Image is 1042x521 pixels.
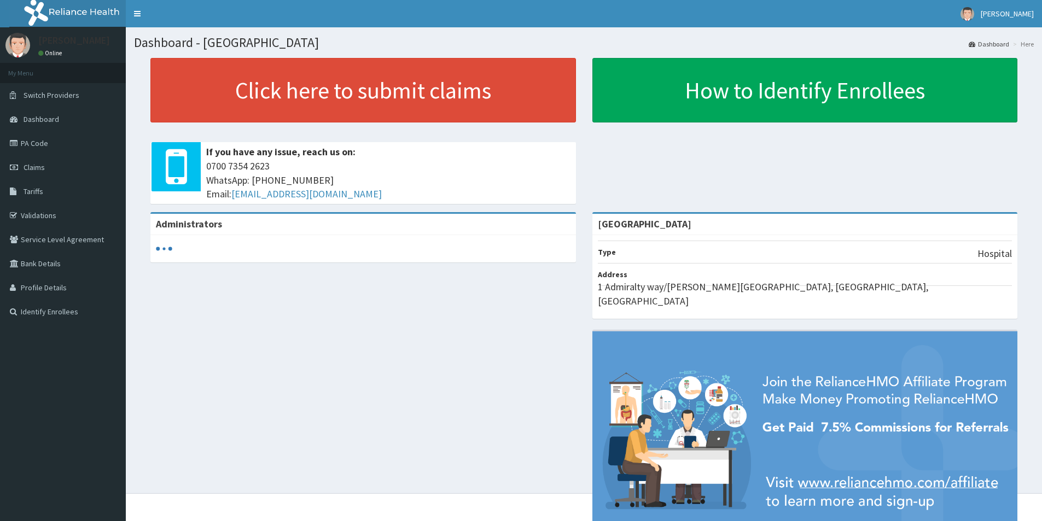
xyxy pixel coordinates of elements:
[5,33,30,57] img: User Image
[960,7,974,21] img: User Image
[24,90,79,100] span: Switch Providers
[24,186,43,196] span: Tariffs
[38,49,65,57] a: Online
[598,218,691,230] strong: [GEOGRAPHIC_DATA]
[156,241,172,257] svg: audio-loading
[981,9,1034,19] span: [PERSON_NAME]
[969,39,1009,49] a: Dashboard
[592,58,1018,122] a: How to Identify Enrollees
[598,270,627,279] b: Address
[1010,39,1034,49] li: Here
[24,162,45,172] span: Claims
[598,247,616,257] b: Type
[24,114,59,124] span: Dashboard
[977,247,1012,261] p: Hospital
[598,280,1012,308] p: 1 Admiralty way/[PERSON_NAME][GEOGRAPHIC_DATA], [GEOGRAPHIC_DATA], [GEOGRAPHIC_DATA]
[134,36,1034,50] h1: Dashboard - [GEOGRAPHIC_DATA]
[156,218,222,230] b: Administrators
[150,58,576,122] a: Click here to submit claims
[206,145,356,158] b: If you have any issue, reach us on:
[231,188,382,200] a: [EMAIL_ADDRESS][DOMAIN_NAME]
[206,159,571,201] span: 0700 7354 2623 WhatsApp: [PHONE_NUMBER] Email:
[38,36,110,45] p: [PERSON_NAME]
